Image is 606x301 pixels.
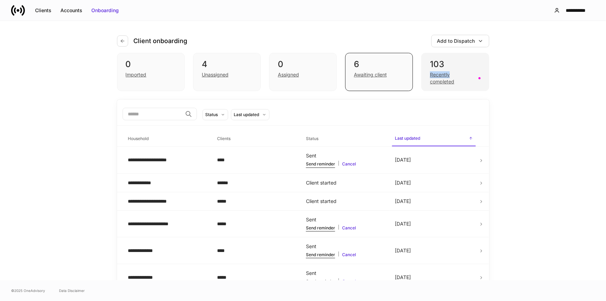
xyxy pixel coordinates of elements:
h6: Last updated [395,135,420,141]
button: Cancel [342,161,356,168]
button: Send reminder [306,161,335,168]
div: 4Unassigned [193,53,261,91]
div: Sent [306,270,384,277]
td: Client started [300,173,389,192]
div: Awaiting client [354,71,387,78]
div: Status [206,111,218,118]
button: Onboarding [87,5,123,16]
h6: Status [306,135,318,142]
span: Household [125,132,209,146]
div: Add to Dispatch [437,38,475,44]
span: Status [303,132,387,146]
div: Sent [306,216,384,223]
button: Add to Dispatch [431,35,489,47]
div: 0Assigned [269,53,337,91]
div: Imported [126,71,147,78]
div: Sent [306,243,384,250]
button: Send reminder [306,225,335,231]
div: 103 [430,59,480,70]
h4: Client onboarding [134,37,188,45]
button: Cancel [342,225,356,231]
button: Send reminder [306,278,335,285]
div: 6 [354,59,404,70]
a: Data Disclaimer [59,288,85,293]
button: Send reminder [306,251,335,258]
div: | [306,251,384,258]
div: 4 [202,59,252,70]
td: [DATE] [389,192,478,210]
button: Cancel [342,251,356,258]
div: Unassigned [202,71,229,78]
div: Clients [35,7,51,14]
div: 0 [126,59,176,70]
td: [DATE] [389,237,478,264]
button: Status [202,109,228,120]
td: [DATE] [389,147,478,173]
div: | [306,161,384,168]
span: Last updated [392,131,475,146]
div: Accounts [60,7,82,14]
div: | [306,278,384,285]
div: Recently completed [430,71,474,85]
h6: Clients [217,135,231,142]
h6: Household [128,135,149,142]
button: Cancel [342,278,356,285]
div: 6Awaiting client [345,53,413,91]
div: Sent [306,152,384,159]
td: [DATE] [389,210,478,237]
button: Last updated [231,109,269,120]
td: [DATE] [389,173,478,192]
span: © 2025 OneAdvisory [11,288,45,293]
div: | [306,225,384,231]
span: Clients [214,132,298,146]
button: Clients [31,5,56,16]
div: Last updated [234,111,259,118]
div: 0Imported [117,53,185,91]
button: Accounts [56,5,87,16]
td: [DATE] [389,264,478,291]
div: 103Recently completed [421,53,489,91]
td: Client started [300,192,389,210]
div: Onboarding [91,7,119,14]
div: 0 [278,59,328,70]
div: Assigned [278,71,299,78]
